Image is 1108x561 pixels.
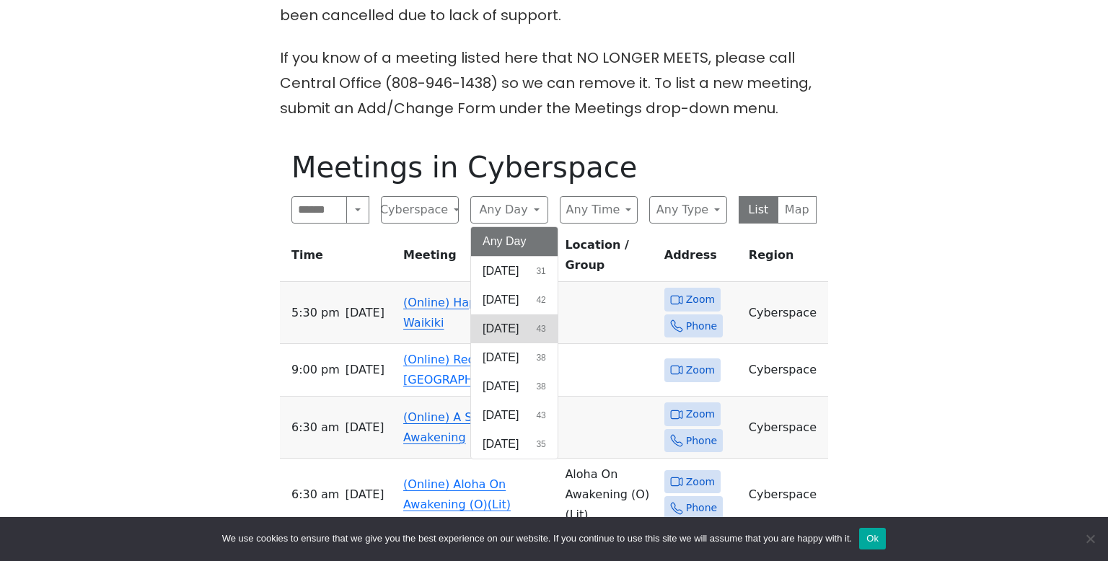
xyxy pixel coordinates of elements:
[471,314,558,343] button: [DATE]43 results
[471,227,558,256] button: Any Day
[471,343,558,372] button: [DATE]38 results
[686,361,715,379] span: Zoom
[403,477,511,511] a: (Online) Aloha On Awakening (O)(Lit)
[536,409,545,422] span: 43 results
[483,349,519,366] span: [DATE]
[291,418,339,438] span: 6:30 AM
[686,317,717,335] span: Phone
[346,196,369,224] button: Search
[686,473,715,491] span: Zoom
[346,303,384,323] span: [DATE]
[346,360,384,380] span: [DATE]
[483,320,519,337] span: [DATE]
[649,196,727,224] button: Any Type
[471,401,558,430] button: [DATE]43 results
[743,344,828,397] td: Cyberspace
[291,485,339,505] span: 6:30 AM
[381,196,459,224] button: Cyberspace
[345,418,384,438] span: [DATE]
[686,291,715,309] span: Zoom
[739,196,778,224] button: List
[291,196,347,224] input: Search
[291,303,340,323] span: 5:30 PM
[536,293,545,306] span: 42 results
[397,235,559,282] th: Meeting
[536,351,545,364] span: 38 results
[280,45,828,121] p: If you know of a meeting listed here that NO LONGER MEETS, please call Central Office (808-946-14...
[686,405,715,423] span: Zoom
[659,235,743,282] th: Address
[560,196,638,224] button: Any Time
[291,150,817,185] h1: Meetings in Cyberspace
[471,430,558,459] button: [DATE]35 results
[743,397,828,459] td: Cyberspace
[743,282,828,344] td: Cyberspace
[470,226,558,459] div: Any Day
[345,485,384,505] span: [DATE]
[1083,531,1097,546] span: No
[403,353,524,386] a: (Online) Recovery in [GEOGRAPHIC_DATA]
[859,528,886,549] button: Ok
[280,235,397,282] th: Time
[743,235,828,282] th: Region
[483,262,519,280] span: [DATE]
[686,499,717,517] span: Phone
[559,235,658,282] th: Location / Group
[403,410,513,444] a: (Online) A Spiritual Awakening
[536,380,545,393] span: 38 results
[743,459,828,531] td: Cyberspace
[559,459,658,531] td: Aloha On Awakening (O) (Lit)
[483,407,519,424] span: [DATE]
[471,372,558,401] button: [DATE]38 results
[483,378,519,395] span: [DATE]
[686,432,717,450] span: Phone
[291,360,340,380] span: 9:00 PM
[536,438,545,451] span: 35 results
[471,286,558,314] button: [DATE]42 results
[483,291,519,309] span: [DATE]
[403,296,522,330] a: (Online) Happy Hour Waikiki
[483,436,519,453] span: [DATE]
[222,531,852,546] span: We use cookies to ensure that we give you the best experience on our website. If you continue to ...
[536,322,545,335] span: 43 results
[536,265,545,278] span: 31 results
[471,257,558,286] button: [DATE]31 results
[470,196,548,224] button: Any Day
[778,196,817,224] button: Map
